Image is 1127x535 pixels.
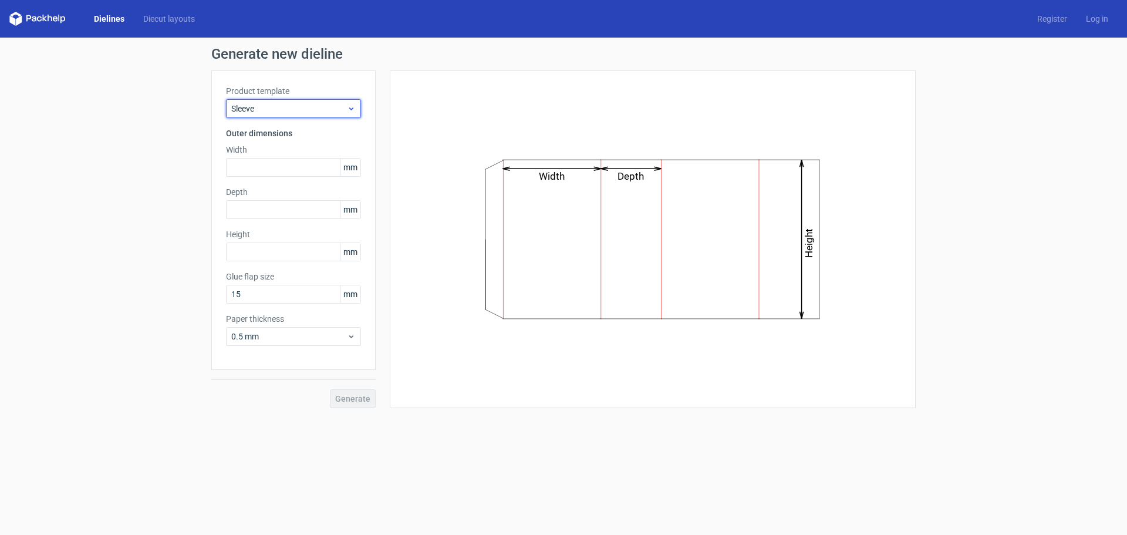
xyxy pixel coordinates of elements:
[85,13,134,25] a: Dielines
[1077,13,1118,25] a: Log in
[231,331,347,342] span: 0.5 mm
[226,313,361,325] label: Paper thickness
[804,228,815,258] text: Height
[226,144,361,156] label: Width
[226,271,361,282] label: Glue flap size
[1028,13,1077,25] a: Register
[231,103,347,115] span: Sleeve
[618,170,645,182] text: Depth
[226,228,361,240] label: Height
[211,47,916,61] h1: Generate new dieline
[134,13,204,25] a: Diecut layouts
[226,85,361,97] label: Product template
[340,159,360,176] span: mm
[340,201,360,218] span: mm
[340,285,360,303] span: mm
[539,170,565,182] text: Width
[226,127,361,139] h3: Outer dimensions
[226,186,361,198] label: Depth
[340,243,360,261] span: mm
